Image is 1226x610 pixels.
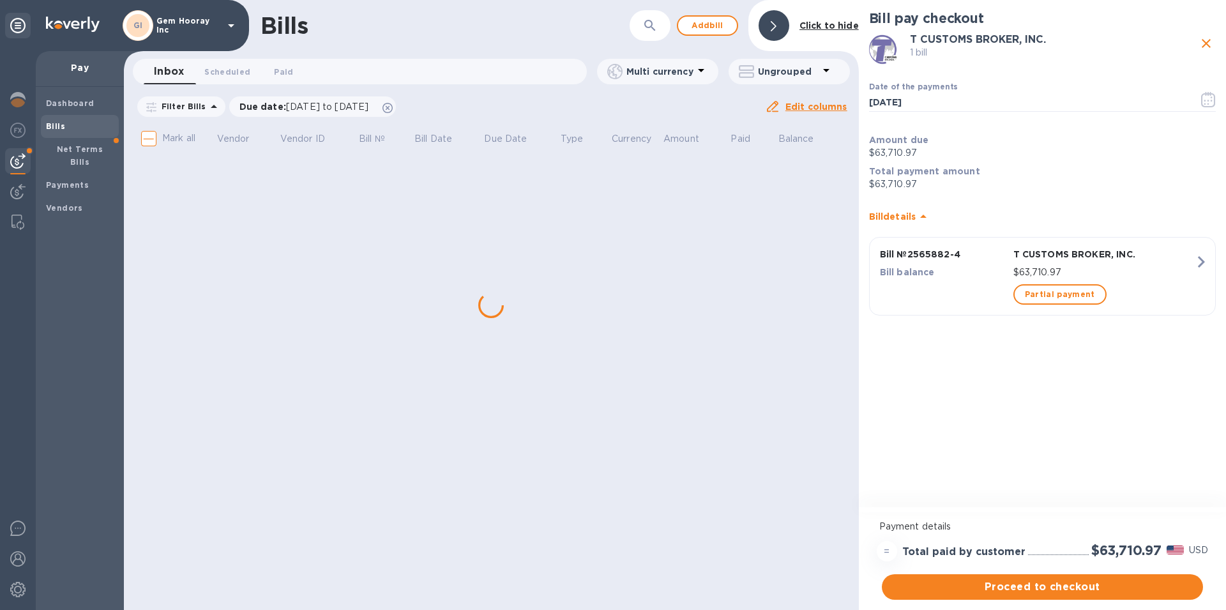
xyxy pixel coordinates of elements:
[730,132,750,146] p: Paid
[778,132,814,146] p: Balance
[156,101,206,112] p: Filter Bills
[239,100,375,113] p: Due date :
[217,132,266,146] span: Vendor
[877,541,897,561] div: =
[879,520,1206,533] p: Payment details
[902,546,1025,558] h3: Total paid by customer
[484,132,543,146] span: Due Date
[359,132,385,146] p: Bill №
[46,17,100,32] img: Logo
[785,102,847,112] u: Edit columns
[414,132,469,146] span: Bill Date
[156,17,220,34] p: Gem Hooray Inc
[677,15,738,36] button: Addbill
[869,178,1216,191] p: $63,710.97
[561,132,584,146] p: Type
[414,132,452,146] p: Bill Date
[229,96,397,117] div: Due date:[DATE] to [DATE]
[880,248,1008,261] p: Bill № 2565882-4
[154,63,184,80] span: Inbox
[359,132,402,146] span: Bill №
[1167,545,1184,554] img: USD
[869,166,980,176] b: Total payment amount
[1197,34,1216,53] button: close
[10,123,26,138] img: Foreign exchange
[286,102,368,112] span: [DATE] to [DATE]
[46,203,83,213] b: Vendors
[280,132,342,146] span: Vendor ID
[880,266,1008,278] p: Bill balance
[1091,542,1162,558] h2: $63,710.97
[561,132,600,146] span: Type
[46,180,89,190] b: Payments
[892,579,1193,595] span: Proceed to checkout
[46,98,95,108] b: Dashboard
[612,132,651,146] p: Currency
[910,33,1046,45] b: T CUSTOMS BROKER, INC.
[261,12,308,39] h1: Bills
[663,132,699,146] p: Amount
[869,135,929,145] b: Amount due
[46,121,65,131] b: Bills
[778,132,831,146] span: Balance
[162,132,195,145] p: Mark all
[869,237,1216,316] button: Bill №2565882-4T CUSTOMS BROKER, INC.Bill balance$63,710.97Partial payment
[869,196,1216,237] div: Billdetails
[869,84,957,91] label: Date of the payments
[730,132,767,146] span: Paid
[484,132,527,146] p: Due Date
[217,132,250,146] p: Vendor
[1013,266,1195,279] p: $63,710.97
[869,211,916,222] b: Bill details
[1013,284,1107,305] button: Partial payment
[274,65,293,79] span: Paid
[663,132,716,146] span: Amount
[1189,544,1208,557] p: USD
[1013,248,1195,261] p: T CUSTOMS BROKER, INC.
[869,10,1216,26] h2: Bill pay checkout
[280,132,325,146] p: Vendor ID
[1025,287,1095,302] span: Partial payment
[46,61,114,74] p: Pay
[5,13,31,38] div: Unpin categories
[204,65,250,79] span: Scheduled
[758,65,819,78] p: Ungrouped
[133,20,143,30] b: GI
[57,144,103,167] b: Net Terms Bills
[799,20,859,31] b: Click to hide
[869,146,1216,160] p: $63,710.97
[882,574,1203,600] button: Proceed to checkout
[910,46,1197,59] p: 1 bill
[626,65,693,78] p: Multi currency
[688,18,727,33] span: Add bill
